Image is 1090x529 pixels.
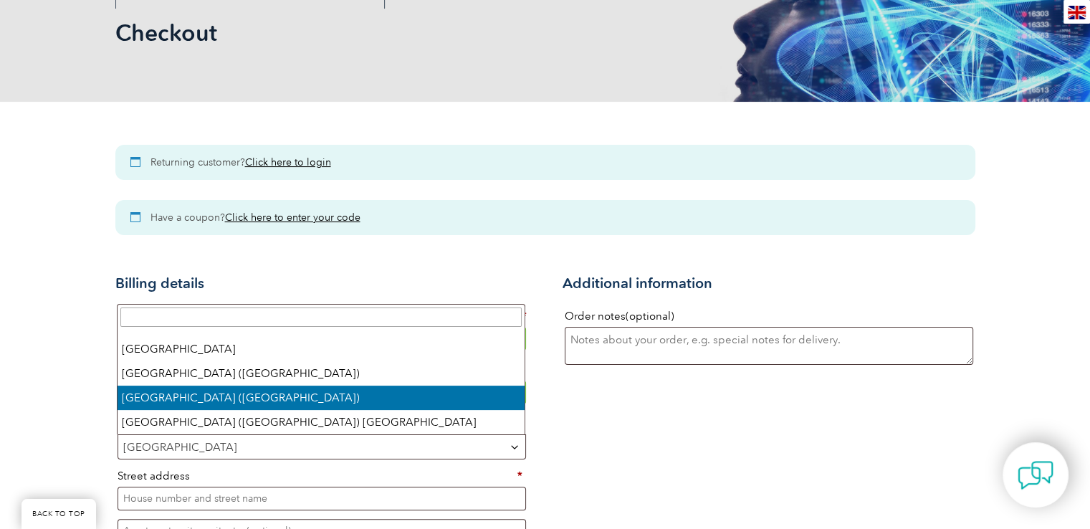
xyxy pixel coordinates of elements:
a: Click here to login [245,156,331,168]
input: House number and street name [118,487,526,510]
img: contact-chat.png [1018,457,1053,493]
label: Street address [118,465,526,487]
label: Order notes [565,305,973,327]
span: Australia [118,435,525,459]
h3: Billing details [115,275,528,292]
img: en [1068,6,1086,19]
a: BACK TO TOP [21,499,96,529]
li: [GEOGRAPHIC_DATA] ([GEOGRAPHIC_DATA]) [118,386,525,410]
div: Returning customer? [115,145,975,180]
li: [GEOGRAPHIC_DATA] ([GEOGRAPHIC_DATA]) [GEOGRAPHIC_DATA] [118,410,525,434]
span: Country / Region [118,434,526,459]
span: (optional) [626,310,674,323]
h3: Additional information [563,275,975,292]
label: Last name [336,305,526,327]
div: Have a coupon? [115,200,975,235]
li: [GEOGRAPHIC_DATA] [118,337,525,361]
li: [GEOGRAPHIC_DATA] ([GEOGRAPHIC_DATA]) [118,361,525,386]
h2: Checkout [115,22,717,44]
a: Enter your coupon code [225,211,360,224]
